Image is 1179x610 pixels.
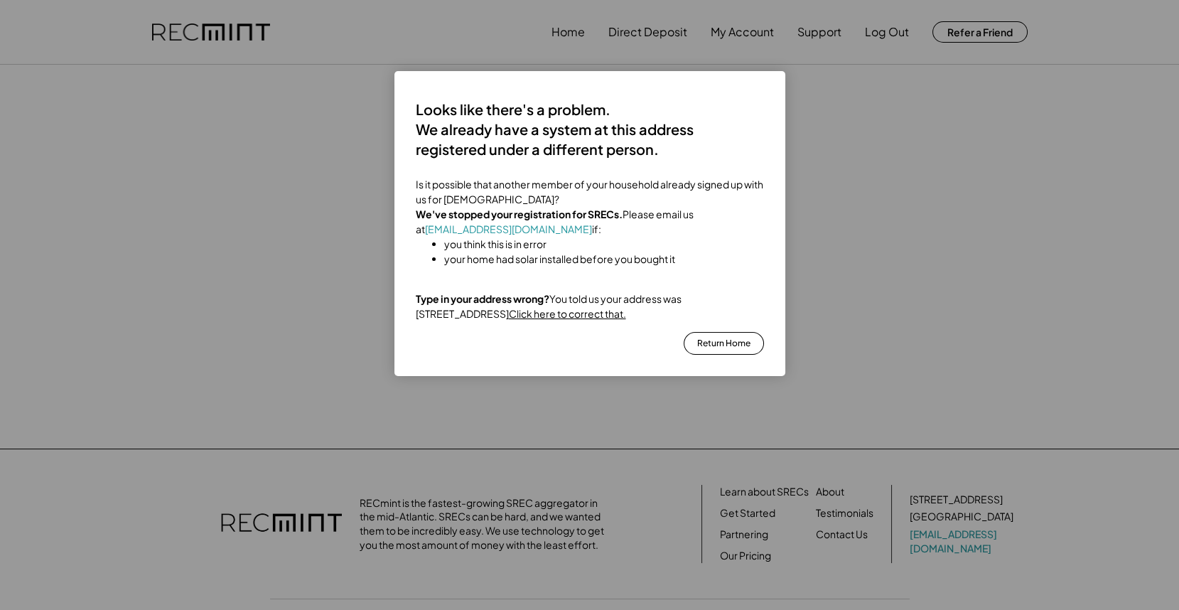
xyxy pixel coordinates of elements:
[416,291,764,321] div: You told us your address was [STREET_ADDRESS]
[416,100,764,159] div: Looks like there's a problem. We already have a system at this address registered under a differe...
[444,252,764,267] li: your home had solar installed before you bought it
[416,177,764,267] div: Is it possible that another member of your household already signed up with us for [DEMOGRAPHIC_D...
[425,223,592,235] a: [EMAIL_ADDRESS][DOMAIN_NAME]
[509,307,626,320] u: Click here to correct that.
[416,292,549,305] strong: Type in your address wrong?
[684,332,764,355] button: Return Home
[444,237,764,252] li: you think this is in error
[416,208,623,220] strong: We've stopped your registration for SRECs.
